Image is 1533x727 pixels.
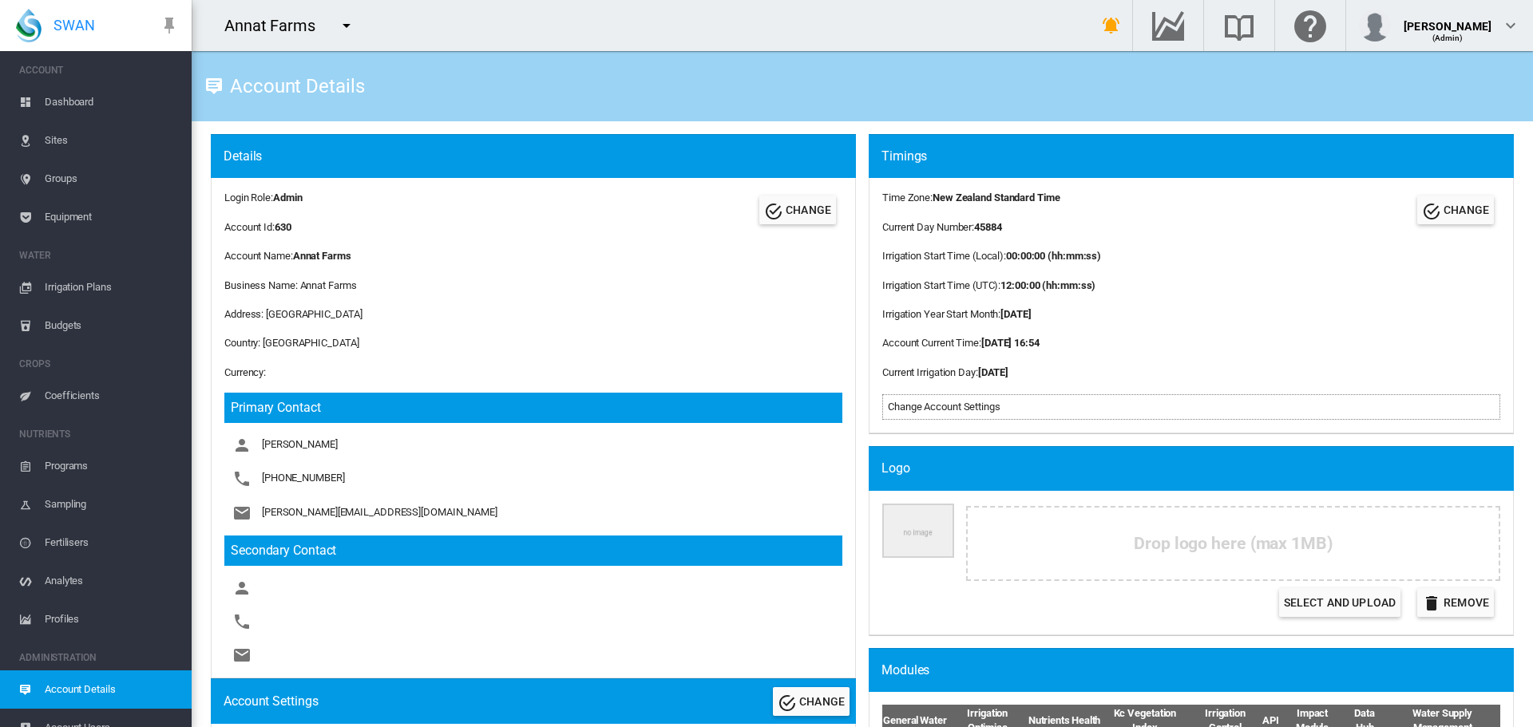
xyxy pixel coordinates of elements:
[53,15,95,35] span: SWAN
[224,191,302,205] div: Login Role:
[45,670,179,709] span: Account Details
[1432,34,1464,42] span: (Admin)
[1404,12,1491,28] div: [PERSON_NAME]
[799,695,845,708] span: CHANGE
[262,439,338,451] span: [PERSON_NAME]
[16,9,42,42] img: SWAN-Landscape-Logo-Colour-drop.png
[881,460,1514,477] div: Logo
[232,469,252,488] md-icon: icon-phone
[1444,596,1489,609] span: Remove
[882,250,1004,262] span: Irrigation Start Time (Local)
[45,268,179,306] span: Irrigation Plans
[882,365,1101,380] div: :
[19,57,179,83] span: ACCOUNT
[773,687,850,716] button: Change Account Settings
[232,504,252,523] md-icon: icon-email
[224,14,330,37] div: Annat Farms
[224,393,842,423] h3: Primary Contact
[1501,16,1520,35] md-icon: icon-chevron-down
[974,221,1002,233] b: 45884
[759,196,836,224] button: Change Account Details
[1291,16,1329,35] md-icon: Click here for help
[882,249,1101,263] div: :
[224,693,318,710] div: Account Settings
[224,279,842,293] div: Business Name: Annat Farms
[1417,588,1494,617] button: icon-delete Remove
[966,506,1500,581] div: Drop logo here (max 1MB)
[882,192,930,203] span: Time Zone
[232,579,252,598] md-icon: icon-account
[1359,10,1391,41] img: profile.jpg
[19,421,179,447] span: NUTRIENTS
[1422,594,1441,613] md-icon: icon-delete
[1444,203,1489,216] span: CHANGE
[160,16,179,35] md-icon: icon-pin
[1417,196,1494,224] button: Change Account Timings
[1006,250,1101,262] b: 00:00:00 (hh:mm:ss)
[45,198,179,236] span: Equipment
[232,646,252,665] md-icon: icon-email
[881,662,1514,679] div: Modules
[1000,308,1031,320] b: [DATE]
[882,220,1101,235] div: :
[45,83,179,121] span: Dashboard
[882,336,1101,350] div: :
[19,645,179,670] span: ADMINISTRATION
[262,472,345,484] span: [PHONE_NUMBER]
[45,524,179,562] span: Fertilisers
[1422,202,1441,221] md-icon: icon-check-circle
[882,308,998,320] span: Irrigation Year Start Month
[45,306,179,345] span: Budgets
[224,220,302,235] div: Account Id:
[764,202,783,221] md-icon: icon-check-circle
[19,351,179,377] span: CROPS
[786,203,831,216] span: CHANGE
[331,10,362,41] button: icon-menu-down
[881,148,1514,165] div: Timings
[1000,279,1095,291] b: 12:00:00 (hh:mm:ss)
[337,16,356,35] md-icon: icon-menu-down
[882,221,972,233] span: Current Day Number
[882,279,998,291] span: Irrigation Start Time (UTC)
[888,400,1495,414] div: Change Account Settings
[224,307,842,322] div: Address: [GEOGRAPHIC_DATA]
[1149,16,1187,35] md-icon: Go to the Data Hub
[45,160,179,198] span: Groups
[882,337,979,349] span: Account Current Time
[224,249,842,263] div: Account Name:
[882,366,976,378] span: Current Irrigation Day
[778,693,797,713] md-icon: icon-check-circle
[978,366,1008,378] b: [DATE]
[262,506,497,518] span: [PERSON_NAME][EMAIL_ADDRESS][DOMAIN_NAME]
[232,436,252,455] md-icon: icon-account
[882,191,1101,205] div: :
[45,485,179,524] span: Sampling
[981,337,1040,349] b: [DATE] 16:54
[933,192,1060,203] b: New Zealand Standard Time
[232,612,252,631] md-icon: icon-phone
[45,600,179,638] span: Profiles
[882,504,954,559] img: Company Logo
[1095,10,1127,41] button: icon-bell-ring
[45,447,179,485] span: Programs
[45,121,179,160] span: Sites
[224,535,842,566] h3: Secondary Contact
[45,377,179,415] span: Coefficients
[1220,16,1258,35] md-icon: Search the knowledge base
[45,562,179,600] span: Analytes
[1279,588,1400,617] label: Select and Upload
[224,148,856,165] div: Details
[882,279,1101,293] div: :
[293,250,351,262] b: Annat Farms
[224,81,365,92] div: Account Details
[273,192,303,203] b: Admin
[1102,16,1121,35] md-icon: icon-bell-ring
[19,243,179,268] span: WATER
[224,336,842,350] div: Country: [GEOGRAPHIC_DATA]
[224,365,842,380] div: Currency:
[204,77,224,96] md-icon: icon-tooltip-text
[882,307,1101,322] div: :
[275,221,291,233] b: 630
